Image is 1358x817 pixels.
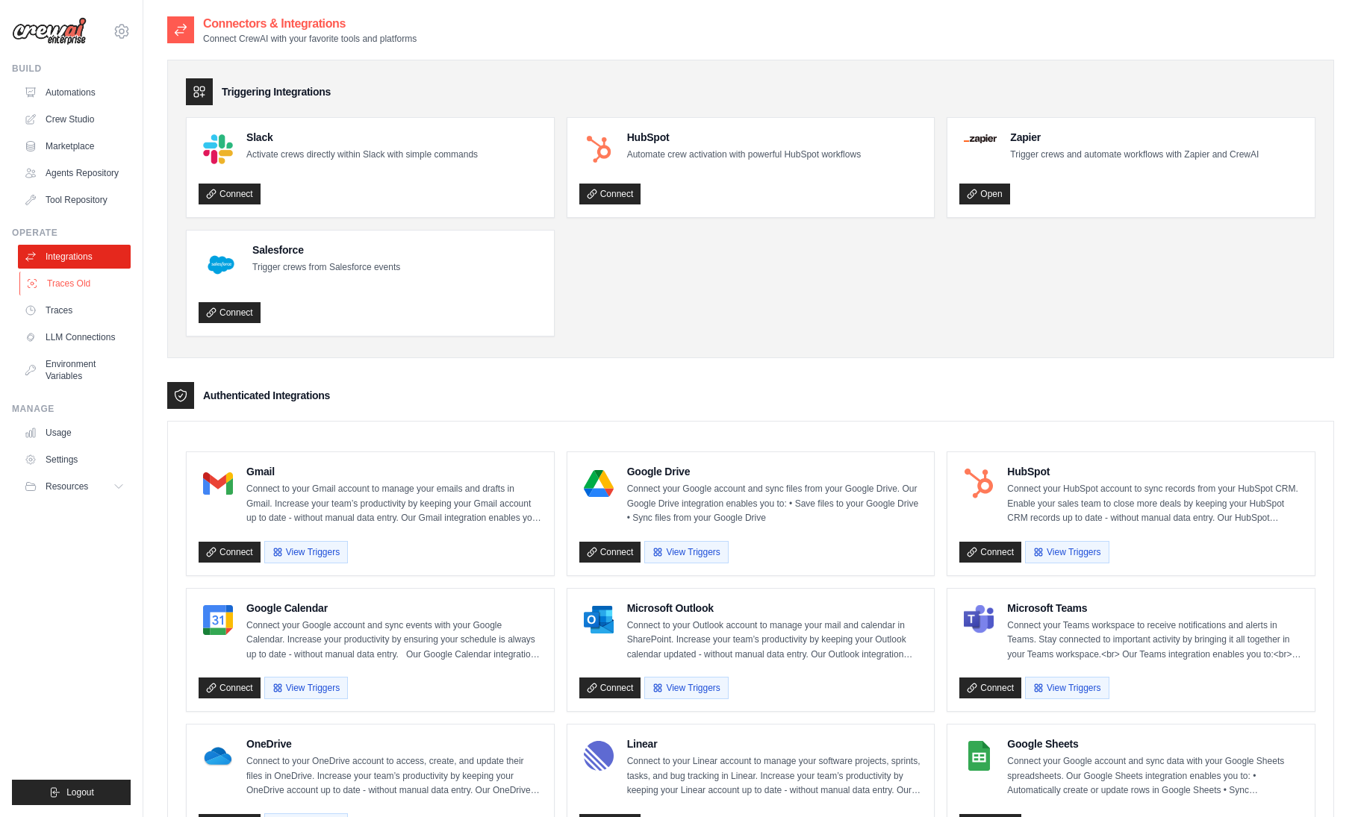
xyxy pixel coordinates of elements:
h4: HubSpot [627,130,861,145]
img: HubSpot Logo [964,469,994,498]
img: Zapier Logo [964,134,997,143]
p: Connect your Google account and sync events with your Google Calendar. Increase your productivity... [246,619,542,663]
h4: Microsoft Teams [1007,601,1303,616]
button: View Triggers [644,541,728,563]
a: Traces [18,298,131,322]
h4: HubSpot [1007,464,1303,479]
h4: Salesforce [252,242,400,257]
h4: Google Sheets [1007,736,1303,751]
a: Environment Variables [18,352,131,388]
a: Open [959,184,1009,204]
span: Resources [46,481,88,492]
p: Trigger crews and automate workflows with Zapier and CrewAI [1010,148,1259,163]
h4: Google Drive [627,464,923,479]
button: Logout [12,780,131,805]
button: View Triggers [1025,541,1109,563]
h4: Google Calendar [246,601,542,616]
img: OneDrive Logo [203,741,233,771]
a: Connect [199,677,261,698]
p: Connect to your Outlook account to manage your mail and calendar in SharePoint. Increase your tea... [627,619,923,663]
p: Trigger crews from Salesforce events [252,260,400,275]
p: Connect your HubSpot account to sync records from your HubSpot CRM. Enable your sales team to clo... [1007,482,1303,526]
img: HubSpot Logo [584,134,614,164]
a: Traces Old [19,272,132,295]
button: View Triggers [644,677,728,699]
img: Google Drive Logo [584,469,614,498]
a: Settings [18,448,131,472]
img: Gmail Logo [203,469,233,498]
img: Microsoft Teams Logo [964,605,994,635]
a: Tool Repository [18,188,131,212]
img: Salesforce Logo [203,247,239,283]
img: Microsoft Outlook Logo [584,605,614,635]
a: Connect [579,677,641,698]
img: Slack Logo [203,134,233,164]
a: Usage [18,421,131,445]
h4: Linear [627,736,923,751]
img: Linear Logo [584,741,614,771]
h3: Triggering Integrations [222,84,331,99]
a: Connect [959,677,1021,698]
button: View Triggers [264,677,348,699]
a: Automations [18,81,131,104]
a: Connect [959,542,1021,563]
button: View Triggers [1025,677,1109,699]
div: Manage [12,403,131,415]
a: Agents Repository [18,161,131,185]
h4: Gmail [246,464,542,479]
button: View Triggers [264,541,348,563]
h4: Zapier [1010,130,1259,145]
a: Crew Studio [18,107,131,131]
p: Connect your Google account and sync data with your Google Sheets spreadsheets. Our Google Sheets... [1007,754,1303,798]
p: Automate crew activation with powerful HubSpot workflows [627,148,861,163]
p: Connect your Teams workspace to receive notifications and alerts in Teams. Stay connected to impo... [1007,619,1303,663]
span: Logout [66,786,94,798]
div: Operate [12,227,131,239]
a: LLM Connections [18,325,131,349]
p: Connect your Google account and sync files from your Google Drive. Our Google Drive integration e... [627,482,923,526]
p: Connect CrewAI with your favorite tools and platforms [203,33,417,45]
a: Connect [199,184,261,204]
a: Connect [579,542,641,563]
img: Google Sheets Logo [964,741,994,771]
h4: Microsoft Outlook [627,601,923,616]
h2: Connectors & Integrations [203,15,417,33]
a: Connect [199,302,261,323]
img: Google Calendar Logo [203,605,233,635]
p: Connect to your OneDrive account to access, create, and update their files in OneDrive. Increase ... [246,754,542,798]
a: Connect [199,542,261,563]
h3: Authenticated Integrations [203,388,330,403]
p: Connect to your Linear account to manage your software projects, sprints, tasks, and bug tracking... [627,754,923,798]
div: Build [12,63,131,75]
img: Logo [12,17,87,46]
button: Resources [18,475,131,498]
p: Activate crews directly within Slack with simple commands [246,148,478,163]
a: Integrations [18,245,131,269]
p: Connect to your Gmail account to manage your emails and drafts in Gmail. Increase your team’s pro... [246,482,542,526]
h4: OneDrive [246,736,542,751]
a: Marketplace [18,134,131,158]
h4: Slack [246,130,478,145]
a: Connect [579,184,641,204]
